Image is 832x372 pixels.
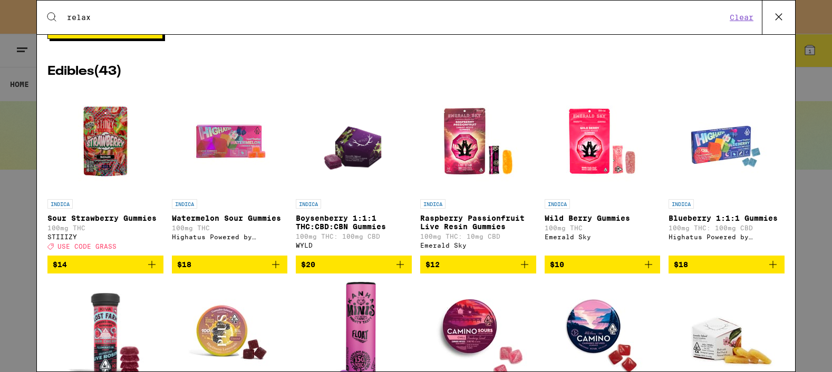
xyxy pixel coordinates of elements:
img: Highatus Powered by Cannabiotix - Watermelon Sour Gummies [177,89,282,194]
img: WYLD - Boysenberry 1:1:1 THC:CBD:CBN Gummies [316,89,392,194]
div: STIIIZY [47,233,163,240]
button: Add to bag [296,256,412,273]
h2: Edibles ( 43 ) [47,65,785,78]
p: 100mg THC [172,224,288,231]
div: Highatus Powered by Cannabiotix [669,233,785,240]
img: Highatus Powered by Cannabiotix - Blueberry 1:1:1 Gummies [674,89,779,194]
a: Open page for Sour Strawberry Gummies from STIIIZY [47,89,163,255]
a: Open page for Blueberry 1:1:1 Gummies from Highatus Powered by Cannabiotix [669,89,785,255]
div: Emerald Sky [420,242,536,249]
span: USE CODE GRASS [57,243,117,250]
input: Search for products & categories [66,13,727,22]
p: INDICA [420,199,446,209]
span: $12 [425,260,440,269]
span: Hi. Need any help? [6,7,76,16]
p: INDICA [545,199,570,209]
p: 100mg THC: 10mg CBD [420,233,536,240]
button: Add to bag [669,256,785,273]
img: STIIIZY - Sour Strawberry Gummies [53,89,158,194]
div: Emerald Sky [545,233,661,240]
button: Add to bag [172,256,288,273]
span: $20 [301,260,315,269]
a: Open page for Raspberry Passionfruit Live Resin Gummies from Emerald Sky [420,89,536,255]
img: Emerald Sky - Raspberry Passionfruit Live Resin Gummies [425,89,531,194]
div: WYLD [296,242,412,249]
p: 100mg THC [545,224,661,231]
p: 100mg THC: 100mg CBD [669,224,785,231]
p: INDICA [296,199,321,209]
p: Blueberry 1:1:1 Gummies [669,214,785,222]
button: Redirect to URL [1,1,576,76]
p: Wild Berry Gummies [545,214,661,222]
p: Watermelon Sour Gummies [172,214,288,222]
a: Open page for Boysenberry 1:1:1 THC:CBD:CBN Gummies from WYLD [296,89,412,255]
a: Open page for Wild Berry Gummies from Emerald Sky [545,89,661,255]
button: Clear [727,13,757,22]
button: Add to bag [420,256,536,273]
span: $18 [674,260,688,269]
p: Raspberry Passionfruit Live Resin Gummies [420,214,536,231]
p: INDICA [669,199,694,209]
a: Open page for Watermelon Sour Gummies from Highatus Powered by Cannabiotix [172,89,288,255]
span: $14 [53,260,67,269]
div: Highatus Powered by Cannabiotix [172,233,288,240]
span: $10 [550,260,564,269]
p: 100mg THC [47,224,163,231]
p: INDICA [47,199,73,209]
button: Add to bag [545,256,661,273]
p: Sour Strawberry Gummies [47,214,163,222]
button: Add to bag [47,256,163,273]
img: Emerald Sky - Wild Berry Gummies [549,89,655,194]
p: INDICA [172,199,197,209]
span: $18 [177,260,191,269]
p: 100mg THC: 100mg CBD [296,233,412,240]
p: Boysenberry 1:1:1 THC:CBD:CBN Gummies [296,214,412,231]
